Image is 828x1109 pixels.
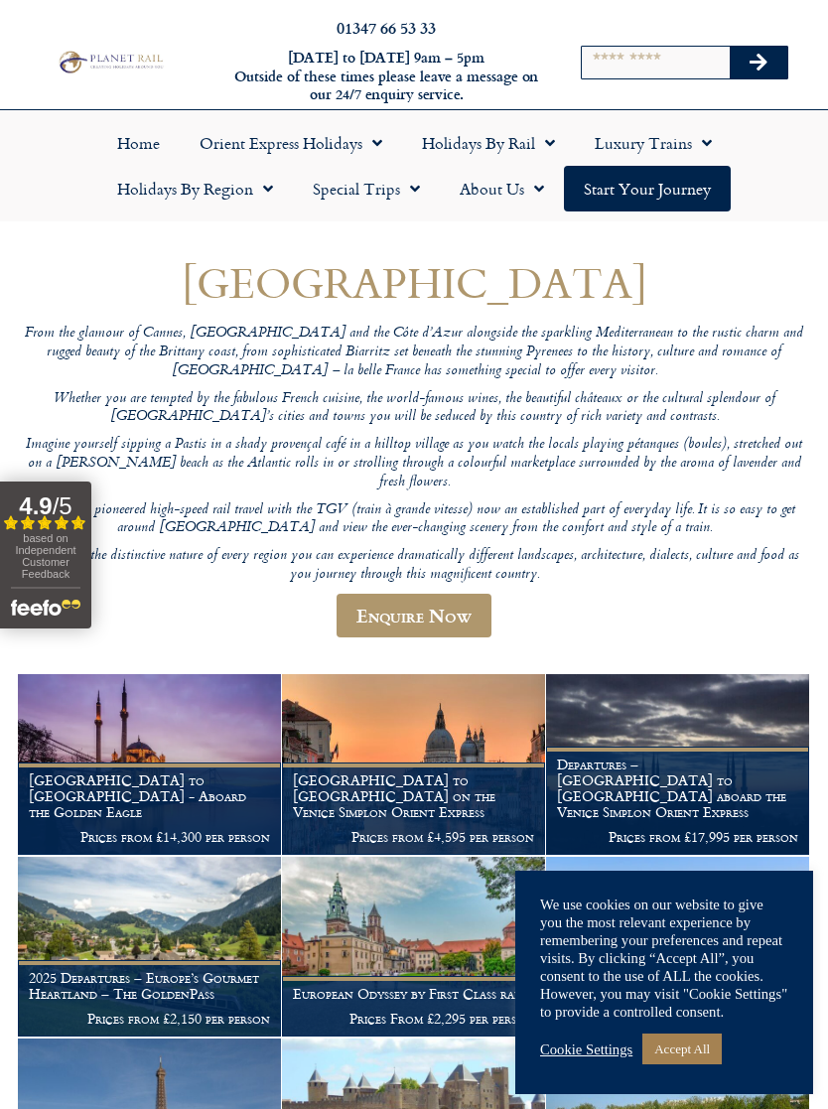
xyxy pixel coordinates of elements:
[97,120,180,166] a: Home
[18,674,282,855] a: [GEOGRAPHIC_DATA] to [GEOGRAPHIC_DATA] - Aboard the Golden Eagle Prices from £14,300 per person
[18,390,810,427] p: Whether you are tempted by the fabulous French cuisine, the world-famous wines, the beautiful châ...
[18,259,810,306] h1: [GEOGRAPHIC_DATA]
[546,674,810,855] a: Departures – [GEOGRAPHIC_DATA] to [GEOGRAPHIC_DATA] aboard the Venice Simplon Orient Express Pric...
[293,772,534,819] h1: [GEOGRAPHIC_DATA] to [GEOGRAPHIC_DATA] on the Venice Simplon Orient Express
[730,47,787,78] button: Search
[293,166,440,211] a: Special Trips
[18,501,810,538] p: France has pioneered high-speed rail travel with the TGV (train à grande vitesse) now an establis...
[29,772,270,819] h1: [GEOGRAPHIC_DATA] to [GEOGRAPHIC_DATA] - Aboard the Golden Eagle
[282,674,545,854] img: Orient Express Special Venice compressed
[180,120,402,166] a: Orient Express Holidays
[29,829,270,845] p: Prices from £14,300 per person
[557,829,798,845] p: Prices from £17,995 per person
[29,1011,270,1027] p: Prices from £2,150 per person
[546,857,810,1038] a: A Classic French Journey Special Offer Prices from £1,995 per person
[293,986,534,1002] h1: European Odyssey by First Class rail
[282,857,546,1038] a: European Odyssey by First Class rail Prices From £2,295 per person
[18,436,810,491] p: Imagine yourself sipping a Pastis in a shady provençal café in a hilltop village as you watch the...
[18,857,282,1038] a: 2025 Departures – Europe’s Gourmet Heartland – The GoldenPass Prices from £2,150 per person
[564,166,731,211] a: Start your Journey
[29,970,270,1002] h1: 2025 Departures – Europe’s Gourmet Heartland – The GoldenPass
[557,757,798,819] h1: Departures – [GEOGRAPHIC_DATA] to [GEOGRAPHIC_DATA] aboard the Venice Simplon Orient Express
[293,1011,534,1027] p: Prices From £2,295 per person
[10,120,818,211] nav: Menu
[337,16,436,39] a: 01347 66 53 33
[97,166,293,211] a: Holidays by Region
[540,896,788,1021] div: We use cookies on our website to give you the most relevant experience by remembering your prefer...
[540,1040,632,1058] a: Cookie Settings
[575,120,732,166] a: Luxury Trains
[55,49,166,75] img: Planet Rail Train Holidays Logo
[18,325,810,380] p: From the glamour of Cannes, [GEOGRAPHIC_DATA] and the Côte d’Azur alongside the sparkling Mediter...
[282,674,546,855] a: [GEOGRAPHIC_DATA] to [GEOGRAPHIC_DATA] on the Venice Simplon Orient Express Prices from £4,595 pe...
[337,594,491,637] a: Enquire Now
[402,120,575,166] a: Holidays by Rail
[293,829,534,845] p: Prices from £4,595 per person
[18,547,810,584] p: Thanks to the distinctive nature of every region you can experience dramatically different landsc...
[225,49,547,104] h6: [DATE] to [DATE] 9am – 5pm Outside of these times please leave a message on our 24/7 enquiry serv...
[642,1034,722,1064] a: Accept All
[440,166,564,211] a: About Us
